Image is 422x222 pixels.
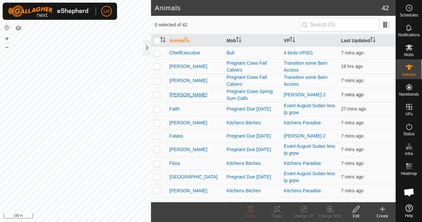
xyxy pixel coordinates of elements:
a: Help [396,202,422,220]
p-sorticon: Activate to sort [370,38,376,43]
span: ChiefExecutive [169,49,200,56]
a: Evant August Sudan less tp grpw [284,103,335,115]
div: Pregnant Cows Spring Sum Calfs [226,88,279,102]
th: VP [281,34,339,47]
div: Kitchens Bitches [226,187,279,194]
div: Pregnant Due [DATE] [226,146,279,153]
span: Notifications [398,33,420,37]
button: Map Layers [15,24,22,32]
span: 42 [382,3,389,13]
div: skinny bitches [226,201,279,207]
span: [PERSON_NAME] [169,91,207,98]
span: Neckbands [399,92,419,96]
div: Change Mob [316,213,343,219]
button: + [3,35,11,43]
a: Kitchens Paradise [284,188,321,193]
div: Pregnant Due [DATE] [226,133,279,140]
button: – [3,43,11,51]
span: [PERSON_NAME] [169,63,207,70]
a: Weaning-VP2 [284,201,312,206]
div: Kitchens Bitches [226,160,279,167]
th: Mob [224,34,281,47]
a: [PERSON_NAME] 2 [284,133,326,139]
span: 1 Oct 2025, 2:28 am [341,92,363,97]
div: Pregnant Cows Fall Calvers [226,74,279,88]
span: Faith [169,106,180,112]
span: Mobs [404,53,414,57]
span: Animals [402,73,416,77]
p-sorticon: Activate to sort [236,38,241,43]
h2: Animals [155,4,382,12]
a: Kitchens Paradise [284,120,321,125]
a: Contact Us [82,213,101,219]
a: 4 birds-VP001 [284,50,313,55]
span: 1 Oct 2025, 2:27 am [341,201,363,206]
a: [PERSON_NAME] 2 [284,92,326,97]
div: Bull [226,49,279,56]
span: Ginger [169,201,183,207]
a: Evant August Sudan less tp grpw [284,143,335,156]
div: Pregnant Due [DATE] [226,106,279,112]
span: [PERSON_NAME] [169,187,207,194]
span: 1 Oct 2025, 2:28 am [341,147,363,152]
div: Create [369,213,396,219]
th: Animal [167,34,224,47]
span: [GEOGRAPHIC_DATA] [169,174,218,180]
span: 1 Oct 2025, 2:28 am [341,133,363,139]
span: 0 selected of 42 [155,21,299,28]
input: Search (S) [299,18,379,32]
span: 1 Oct 2025, 2:28 am [341,188,363,193]
p-sorticon: Activate to sort [185,38,190,43]
span: 1 Oct 2025, 2:28 am [341,120,363,125]
span: Flora [169,160,180,167]
span: 1 Oct 2025, 2:27 am [341,78,363,83]
p-sorticon: Activate to sort [290,38,295,43]
span: Status [403,132,414,136]
span: 1 Oct 2025, 2:28 am [341,174,363,179]
div: Pregnant Due [DATE] [226,174,279,180]
span: 1 Oct 2025, 2:08 am [341,106,366,111]
a: Transition some Barn Access [284,75,328,87]
a: Privacy Policy [49,213,74,219]
div: Open chat [399,182,419,202]
p-sorticon: Activate to sort [160,38,166,43]
span: Heatmap [401,172,417,175]
div: Pregnant Cows Fall Calvers [226,60,279,74]
a: Kitchens Paradise [284,161,321,166]
img: Gallagher Logo [8,5,90,17]
span: 30 Sept 2025, 10:08 am [341,64,363,69]
span: Delete [245,214,256,218]
span: 1 Oct 2025, 2:28 am [341,161,363,166]
span: Help [405,214,413,218]
span: Infra [405,152,413,156]
a: Transition some Barn Access [284,60,328,73]
div: Edit [343,213,369,219]
div: Tracks [264,213,290,219]
span: [PERSON_NAME] [169,119,207,126]
span: Fatass [169,133,183,140]
span: Schedules [400,13,418,17]
a: Evant August Sudan less tp grpw [284,171,335,183]
span: VPs [405,112,412,116]
th: Last Updated [338,34,396,47]
div: Change VP [290,213,316,219]
span: [PERSON_NAME] [169,77,207,84]
button: Reset Map [3,24,11,32]
span: [PERSON_NAME] [169,146,207,153]
div: Kitchens Bitches [226,119,279,126]
span: LH [104,8,109,15]
span: 1 Oct 2025, 2:28 am [341,50,363,55]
